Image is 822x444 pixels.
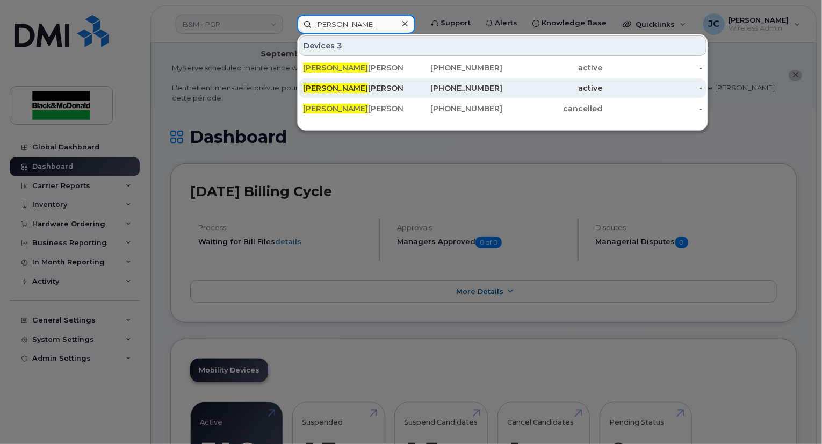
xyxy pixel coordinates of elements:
a: [PERSON_NAME][PERSON_NAME][PHONE_NUMBER]active- [299,78,706,98]
span: [PERSON_NAME] [303,83,368,93]
div: [PHONE_NUMBER] [403,62,503,73]
span: 3 [337,40,342,51]
a: [PERSON_NAME][PERSON_NAME][PHONE_NUMBER]active- [299,58,706,77]
span: [PERSON_NAME] [303,104,368,113]
div: - [602,62,702,73]
div: [PHONE_NUMBER] [403,103,503,114]
span: [PERSON_NAME] [303,63,368,73]
div: [PERSON_NAME] [303,62,403,73]
div: cancelled [503,103,603,114]
a: [PERSON_NAME][PERSON_NAME]- resususpend[PHONE_NUMBER]cancelled- [299,99,706,118]
div: [PERSON_NAME]- resususpend [303,103,403,114]
div: [PHONE_NUMBER] [403,83,503,94]
div: - [602,103,702,114]
div: Devices [299,35,706,56]
div: active [503,83,603,94]
div: - [602,83,702,94]
div: [PERSON_NAME] [303,83,403,94]
div: active [503,62,603,73]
